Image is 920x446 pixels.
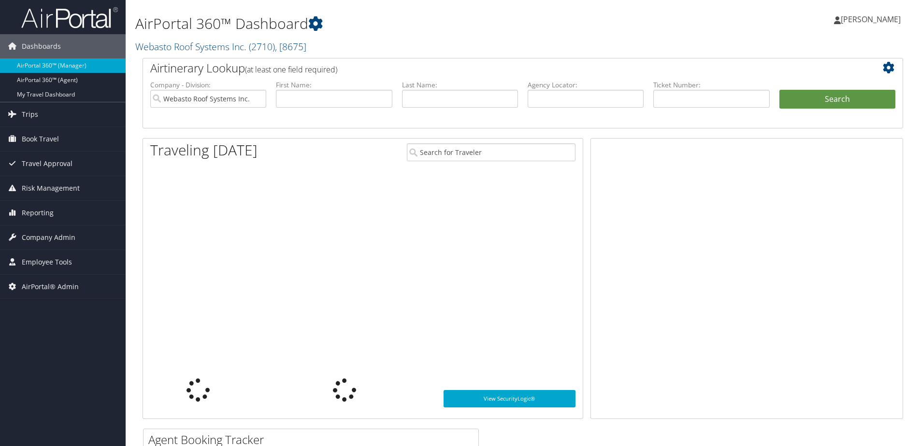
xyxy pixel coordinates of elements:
span: Book Travel [22,127,59,151]
span: [PERSON_NAME] [841,14,901,25]
span: Company Admin [22,225,75,250]
a: [PERSON_NAME] [834,5,910,34]
span: Reporting [22,201,54,225]
span: , [ 8675 ] [275,40,306,53]
input: Search for Traveler [407,143,575,161]
h1: Traveling [DATE] [150,140,258,160]
span: (at least one field required) [245,64,337,75]
h2: Airtinerary Lookup [150,60,832,76]
span: ( 2710 ) [249,40,275,53]
span: Dashboards [22,34,61,58]
h1: AirPortal 360™ Dashboard [135,14,652,34]
label: Ticket Number: [653,80,769,90]
span: Employee Tools [22,250,72,274]
a: View SecurityLogic® [444,390,575,407]
span: Travel Approval [22,152,72,176]
label: Agency Locator: [528,80,644,90]
span: AirPortal® Admin [22,275,79,299]
button: Search [779,90,895,109]
a: Webasto Roof Systems Inc. [135,40,306,53]
label: Company - Division: [150,80,266,90]
img: airportal-logo.png [21,6,118,29]
label: First Name: [276,80,392,90]
label: Last Name: [402,80,518,90]
span: Trips [22,102,38,126]
span: Risk Management [22,176,80,200]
